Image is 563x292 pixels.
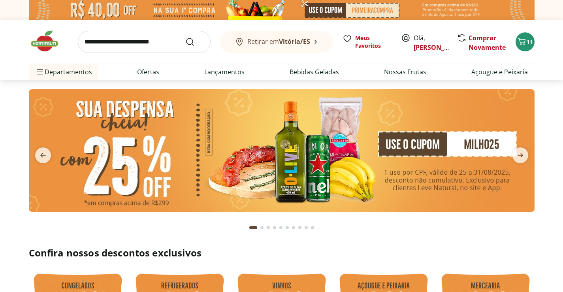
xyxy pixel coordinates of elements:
[527,38,533,45] span: 11
[297,218,303,237] button: Go to page 8 from fs-carousel
[35,62,92,81] span: Departamentos
[29,147,57,163] button: previous
[29,247,535,259] h2: Confira nossos descontos exclusivos
[469,34,506,52] a: Comprar Novamente
[35,62,45,81] button: Menu
[29,29,68,53] img: Hortifruti
[204,67,245,77] a: Lançamentos
[343,34,392,50] a: Meus Favoritos
[265,218,271,237] button: Go to page 3 from fs-carousel
[284,218,290,237] button: Go to page 6 from fs-carousel
[506,147,535,163] button: next
[355,34,392,50] span: Meus Favoritos
[290,218,297,237] button: Go to page 7 from fs-carousel
[414,33,449,52] span: Olá,
[279,37,310,46] b: Vitória/ES
[29,89,535,212] img: cupom
[471,67,528,77] a: Açougue e Peixaria
[220,31,333,53] button: Retirar emVitória/ES
[290,67,339,77] a: Bebidas Geladas
[247,38,310,45] span: Retirar em
[78,31,211,53] input: search
[248,218,259,237] button: Current page from fs-carousel
[137,67,159,77] a: Ofertas
[185,37,204,47] button: Submit Search
[309,218,316,237] button: Go to page 10 from fs-carousel
[414,43,465,52] a: [PERSON_NAME]
[303,218,309,237] button: Go to page 9 from fs-carousel
[278,218,284,237] button: Go to page 5 from fs-carousel
[384,67,426,77] a: Nossas Frutas
[516,32,535,51] button: Carrinho
[259,218,265,237] button: Go to page 2 from fs-carousel
[271,218,278,237] button: Go to page 4 from fs-carousel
